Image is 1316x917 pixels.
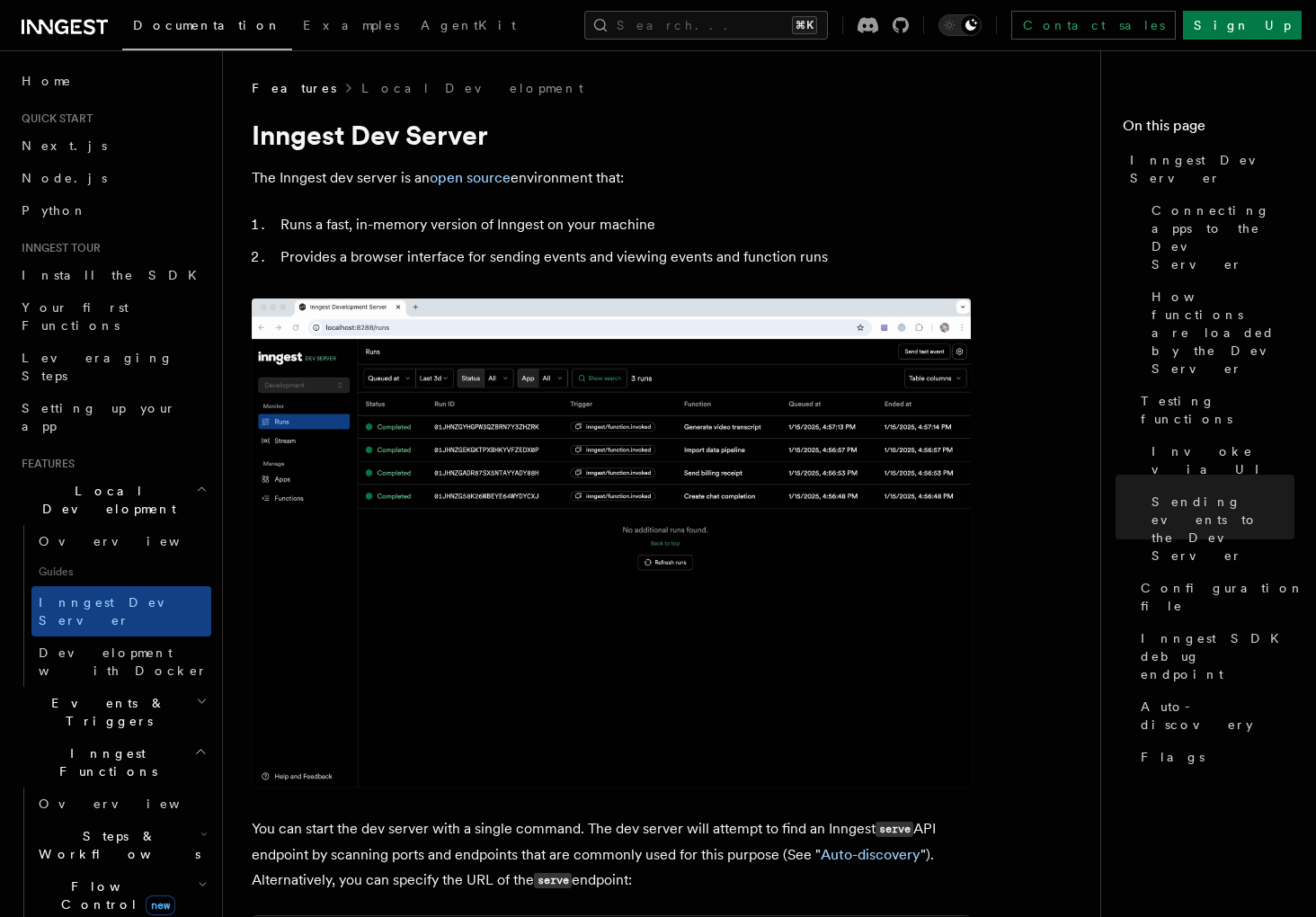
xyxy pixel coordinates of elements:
[14,129,211,162] a: Next.js
[275,245,971,270] li: Provides a browser interface for sending events and viewing events and function runs
[22,203,87,218] span: Python
[1134,741,1294,773] a: Flags
[31,820,211,870] button: Steps & Workflows
[122,5,292,50] a: Documentation
[22,138,107,153] span: Next.js
[1144,435,1294,485] a: Invoke via UI
[1130,151,1294,187] span: Inngest Dev Server
[1134,622,1294,690] a: Inngest SDK debug endpoint
[14,392,211,442] a: Setting up your app
[1123,144,1294,194] a: Inngest Dev Server
[792,16,817,34] kbd: ⌘K
[39,595,192,628] span: Inngest Dev Server
[1183,11,1302,40] a: Sign Up
[1151,201,1294,273] span: Connecting apps to the Dev Server
[876,822,913,837] code: serve
[22,300,129,333] span: Your first Functions
[14,291,211,342] a: Your first Functions
[14,65,211,97] a: Home
[1144,280,1294,385] a: How functions are loaded by the Dev Server
[361,79,583,97] a: Local Development
[252,165,971,191] p: The Inngest dev server is an environment that:
[252,298,971,788] img: Dev Server Demo
[146,895,175,915] span: new
[1141,629,1294,683] span: Inngest SDK debug endpoint
[14,241,101,255] span: Inngest tour
[1134,572,1294,622] a: Configuration file
[303,18,399,32] span: Examples
[14,482,196,518] span: Local Development
[31,637,211,687] a: Development with Docker
[1134,385,1294,435] a: Testing functions
[410,5,527,49] a: AgentKit
[275,212,971,237] li: Runs a fast, in-memory version of Inngest on your machine
[22,351,173,383] span: Leveraging Steps
[1141,698,1294,734] span: Auto-discovery
[14,111,93,126] span: Quick start
[14,194,211,227] a: Python
[1151,288,1294,378] span: How functions are loaded by the Dev Server
[22,401,176,433] span: Setting up your app
[430,169,511,186] a: open source
[14,259,211,291] a: Install the SDK
[1141,392,1294,428] span: Testing functions
[1134,690,1294,741] a: Auto-discovery
[1123,115,1294,144] h4: On this page
[39,797,224,811] span: Overview
[292,5,410,49] a: Examples
[534,873,572,888] code: serve
[1151,442,1294,478] span: Invoke via UI
[1144,485,1294,572] a: Sending events to the Dev Server
[421,18,516,32] span: AgentKit
[22,171,107,185] span: Node.js
[252,119,971,151] h1: Inngest Dev Server
[1011,11,1176,40] a: Contact sales
[14,525,211,687] div: Local Development
[14,687,211,737] button: Events & Triggers
[31,586,211,637] a: Inngest Dev Server
[584,11,828,40] button: Search...⌘K
[14,342,211,392] a: Leveraging Steps
[39,645,208,678] span: Development with Docker
[31,827,200,863] span: Steps & Workflows
[39,534,224,548] span: Overview
[14,737,211,788] button: Inngest Functions
[1141,579,1304,615] span: Configuration file
[22,268,208,282] span: Install the SDK
[1141,748,1205,766] span: Flags
[14,744,194,780] span: Inngest Functions
[252,816,971,894] p: You can start the dev server with a single command. The dev server will attempt to find an Innges...
[31,557,211,586] span: Guides
[31,877,198,913] span: Flow Control
[14,475,211,525] button: Local Development
[14,694,196,730] span: Events & Triggers
[1144,194,1294,280] a: Connecting apps to the Dev Server
[14,162,211,194] a: Node.js
[31,788,211,820] a: Overview
[821,846,920,863] a: Auto-discovery
[14,457,75,471] span: Features
[22,72,72,90] span: Home
[938,14,982,36] button: Toggle dark mode
[31,525,211,557] a: Overview
[133,18,281,32] span: Documentation
[1151,493,1294,565] span: Sending events to the Dev Server
[252,79,336,97] span: Features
